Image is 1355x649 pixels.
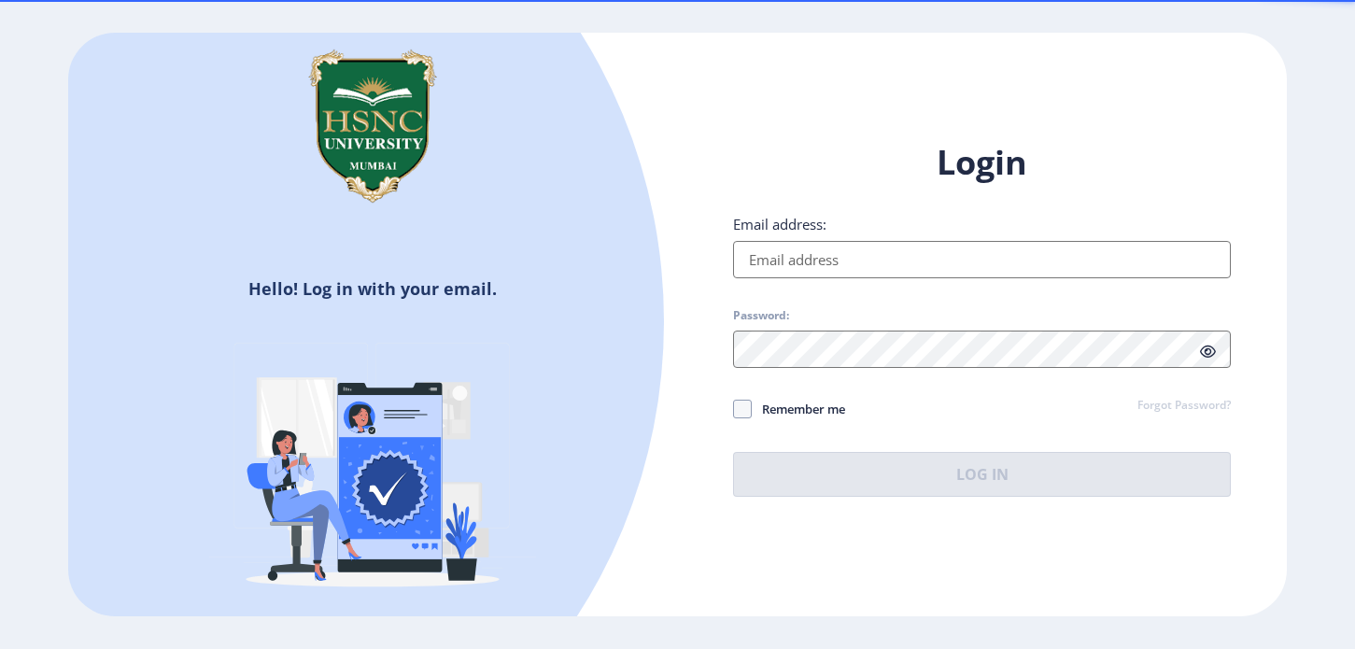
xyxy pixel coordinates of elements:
[279,33,466,219] img: hsnc.png
[1137,398,1231,415] a: Forgot Password?
[733,241,1231,278] input: Email address
[752,398,845,420] span: Remember me
[733,140,1231,185] h1: Login
[733,452,1231,497] button: Log In
[733,308,789,323] label: Password:
[209,307,536,634] img: Verified-rafiki.svg
[733,215,826,233] label: Email address:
